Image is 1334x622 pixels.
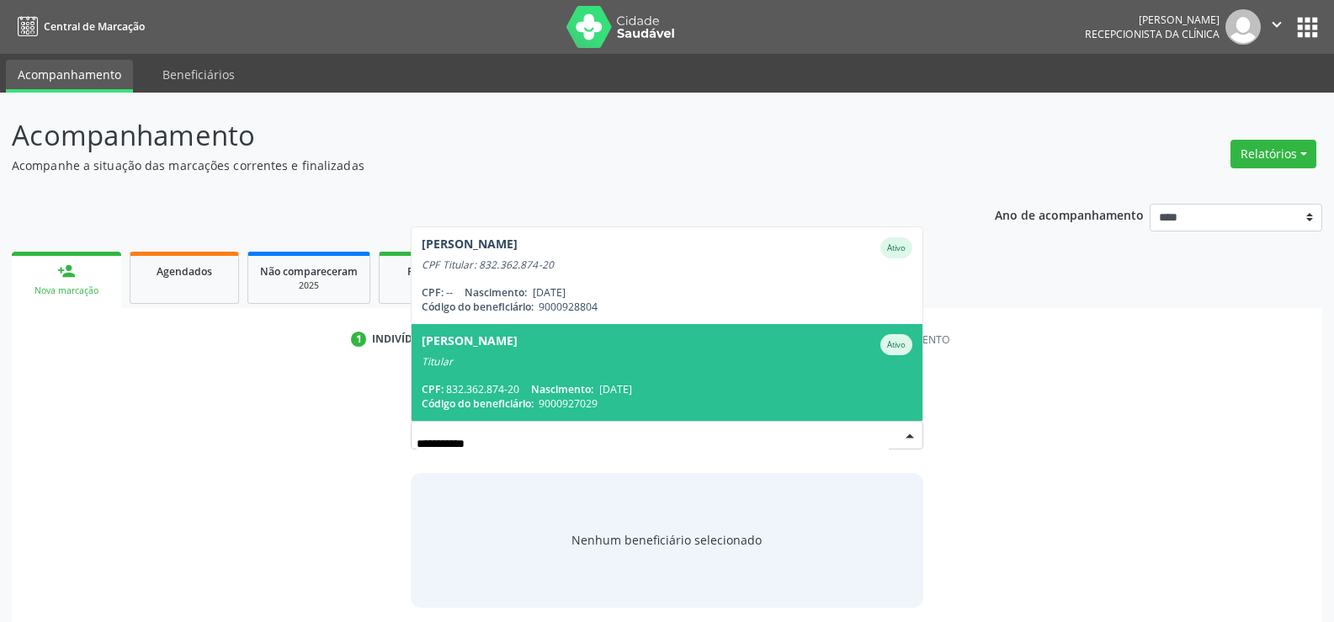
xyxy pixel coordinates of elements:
[1261,9,1293,45] button: 
[1230,140,1316,168] button: Relatórios
[422,285,444,300] span: CPF:
[422,382,444,396] span: CPF:
[422,300,534,314] span: Código do beneficiário:
[44,19,145,34] span: Central de Marcação
[57,262,76,280] div: person_add
[571,531,762,549] span: Nenhum beneficiário selecionado
[539,396,598,411] span: 9000927029
[422,334,518,355] div: [PERSON_NAME]
[260,264,358,279] span: Não compareceram
[12,13,145,40] a: Central de Marcação
[12,114,929,157] p: Acompanhamento
[887,242,906,253] small: Ativo
[372,332,428,347] div: Indivíduo
[407,264,460,279] span: Resolvidos
[422,355,912,369] div: Titular
[24,284,109,297] div: Nova marcação
[6,60,133,93] a: Acompanhamento
[531,382,593,396] span: Nascimento:
[422,382,912,396] div: 832.362.874-20
[1268,15,1286,34] i: 
[1085,13,1220,27] div: [PERSON_NAME]
[533,285,566,300] span: [DATE]
[1225,9,1261,45] img: img
[1085,27,1220,41] span: Recepcionista da clínica
[422,285,912,300] div: --
[422,258,912,272] div: CPF Titular: 832.362.874-20
[887,339,906,350] small: Ativo
[539,300,598,314] span: 9000928804
[422,396,534,411] span: Código do beneficiário:
[157,264,212,279] span: Agendados
[12,157,929,174] p: Acompanhe a situação das marcações correntes e finalizadas
[391,279,476,292] div: 2025
[1293,13,1322,42] button: apps
[151,60,247,89] a: Beneficiários
[422,237,518,258] div: [PERSON_NAME]
[351,332,366,347] div: 1
[995,204,1144,225] p: Ano de acompanhamento
[599,382,632,396] span: [DATE]
[465,285,527,300] span: Nascimento:
[260,279,358,292] div: 2025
